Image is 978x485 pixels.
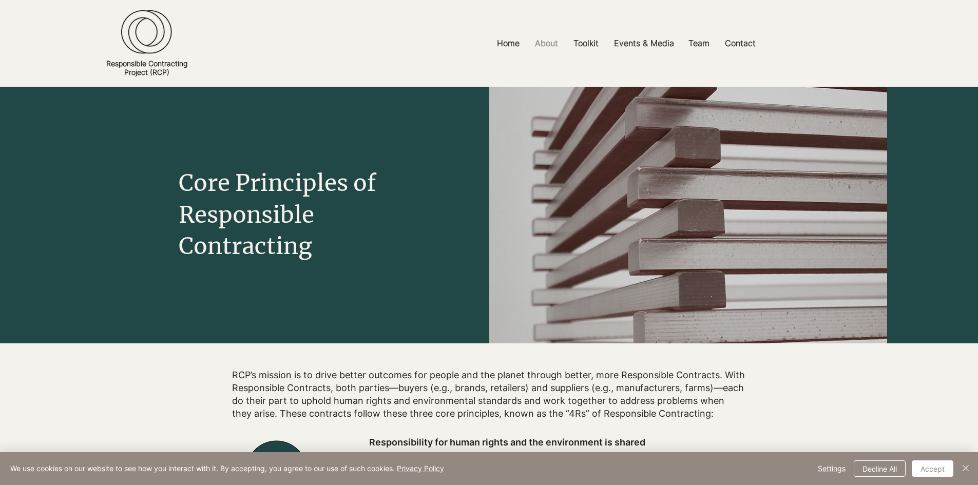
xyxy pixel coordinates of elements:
[366,32,887,55] nav: Site
[606,32,681,55] a: Events & Media
[683,32,715,55] p: Team
[489,87,887,343] img: pexels-noahdwilke-68725_edited.jpg
[179,167,409,262] h1: Core Principles of Responsible Contracting
[566,32,606,55] a: Toolkit
[568,32,604,55] p: Toolkit
[717,32,763,55] a: Contact
[609,32,679,55] p: Events & Media
[720,32,761,55] p: Contact
[854,460,906,477] button: Decline All
[10,464,444,473] span: We use cookies on our website to see how you interact with it. By accepting, you agree to our use...
[960,462,972,474] img: Close
[232,368,745,420] h2: RCP’s mission is to drive better outcomes for people and the planet through better, more Responsi...
[106,59,187,76] a: Responsible ContractingProject (RCP)
[960,460,972,477] button: Close
[397,464,444,473] a: Privacy Policy
[527,32,566,55] a: About
[369,437,645,448] span: Responsibility for human rights and the environment is shared
[818,461,846,476] span: Settings
[492,32,525,55] p: Home
[489,32,527,55] a: Home
[530,32,563,55] p: About
[681,32,717,55] a: Team
[912,460,953,477] button: Accept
